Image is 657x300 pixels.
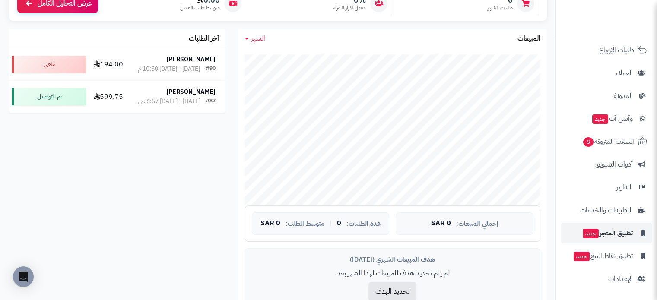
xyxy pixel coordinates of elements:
span: جديد [574,252,590,261]
div: #90 [206,65,216,73]
a: أدوات التسويق [561,154,652,175]
span: إجمالي المبيعات: [456,220,498,227]
span: متوسط الطلب: [286,220,324,227]
span: معدل تكرار الشراء [333,4,366,12]
h3: آخر الطلبات [189,35,219,43]
span: أدوات التسويق [595,158,633,171]
strong: [PERSON_NAME] [166,87,216,96]
span: طلبات الإرجاع [599,44,634,56]
div: هدف المبيعات الشهري ([DATE]) [252,255,533,264]
span: العملاء [616,67,633,79]
div: Open Intercom Messenger [13,266,34,287]
td: 599.75 [89,81,128,113]
a: التقارير [561,177,652,198]
a: المدونة [561,85,652,106]
span: الإعدادات [608,273,633,285]
span: جديد [592,114,608,124]
a: التطبيقات والخدمات [561,200,652,221]
a: الشهر [245,34,265,44]
span: تطبيق المتجر [582,227,633,239]
div: تم التوصيل [12,88,86,105]
span: 0 SAR [260,220,280,227]
a: تطبيق نقاط البيعجديد [561,246,652,266]
div: [DATE] - [DATE] 6:57 ص [138,97,200,106]
a: العملاء [561,63,652,83]
span: وآتس آب [591,113,633,125]
a: تطبيق المتجرجديد [561,223,652,243]
span: 8 [583,137,594,147]
span: متوسط طلب العميل [180,4,220,12]
span: المدونة [614,90,633,102]
span: 0 [337,220,341,227]
a: السلات المتروكة8 [561,131,652,152]
span: طلبات الشهر [488,4,513,12]
span: | [330,220,332,227]
div: [DATE] - [DATE] 10:50 م [138,65,200,73]
h3: المبيعات [517,35,540,43]
a: الإعدادات [561,268,652,289]
p: لم يتم تحديد هدف للمبيعات لهذا الشهر بعد. [252,268,533,278]
span: التطبيقات والخدمات [580,204,633,216]
a: وآتس آبجديد [561,108,652,129]
span: 0 SAR [431,220,451,227]
div: #87 [206,97,216,106]
strong: [PERSON_NAME] [166,55,216,64]
td: 194.00 [89,48,128,80]
span: السلات المتروكة [582,136,634,148]
span: جديد [583,229,599,238]
span: التقارير [616,181,633,193]
span: تطبيق نقاط البيع [573,250,633,262]
div: ملغي [12,56,86,73]
span: عدد الطلبات: [346,220,381,227]
span: الشهر [251,33,265,44]
a: طلبات الإرجاع [561,40,652,60]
